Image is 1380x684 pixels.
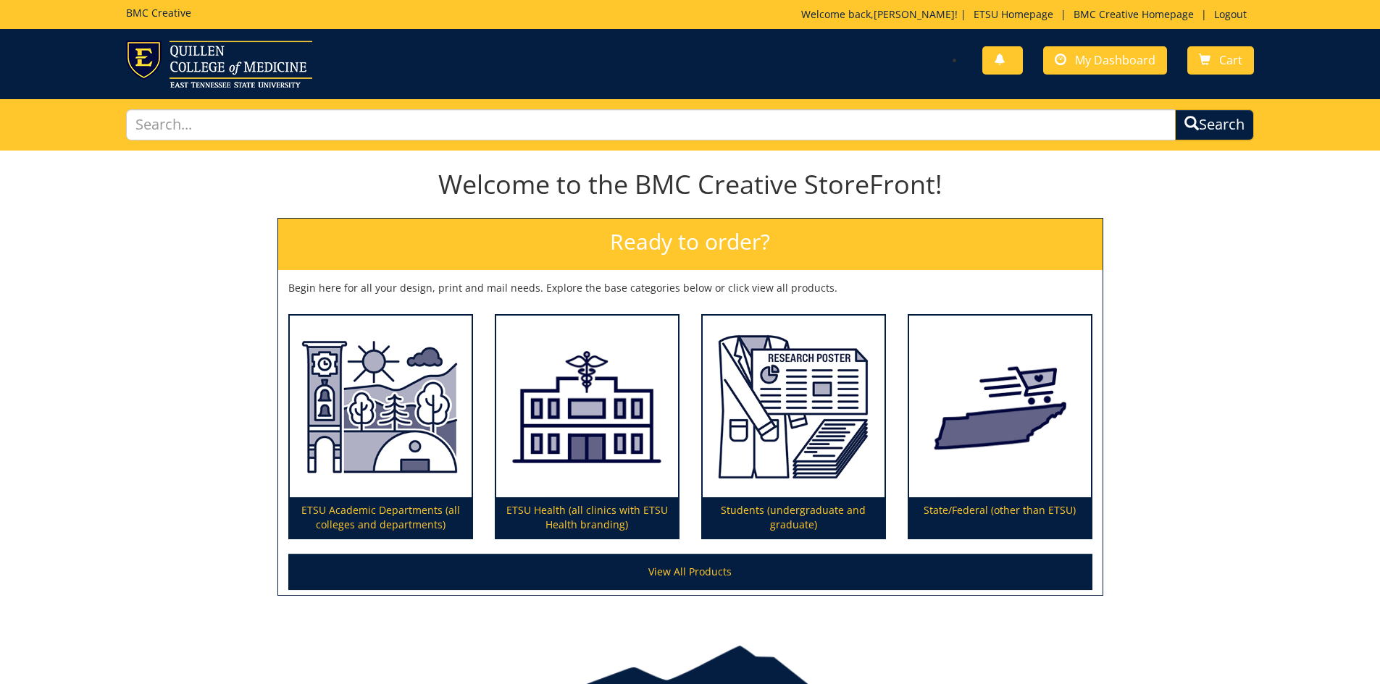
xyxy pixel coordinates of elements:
a: State/Federal (other than ETSU) [909,316,1091,539]
a: ETSU Academic Departments (all colleges and departments) [290,316,472,539]
span: My Dashboard [1075,52,1155,68]
p: Students (undergraduate and graduate) [703,497,885,538]
p: ETSU Health (all clinics with ETSU Health branding) [496,497,678,538]
a: My Dashboard [1043,46,1167,75]
img: State/Federal (other than ETSU) [909,316,1091,498]
input: Search... [126,109,1176,140]
img: ETSU Health (all clinics with ETSU Health branding) [496,316,678,498]
img: ETSU Academic Departments (all colleges and departments) [290,316,472,498]
a: [PERSON_NAME] [874,7,955,21]
span: Cart [1219,52,1242,68]
p: ETSU Academic Departments (all colleges and departments) [290,497,472,538]
a: Logout [1207,7,1254,21]
h2: Ready to order? [278,219,1103,270]
button: Search [1175,109,1254,140]
a: Students (undergraduate and graduate) [703,316,885,539]
p: Welcome back, ! | | | [801,7,1254,22]
a: BMC Creative Homepage [1066,7,1201,21]
h1: Welcome to the BMC Creative StoreFront! [277,170,1103,199]
p: State/Federal (other than ETSU) [909,497,1091,538]
h5: BMC Creative [126,7,191,18]
a: ETSU Health (all clinics with ETSU Health branding) [496,316,678,539]
p: Begin here for all your design, print and mail needs. Explore the base categories below or click ... [288,281,1092,295]
img: ETSU logo [126,41,312,88]
a: ETSU Homepage [966,7,1061,21]
a: Cart [1187,46,1254,75]
img: Students (undergraduate and graduate) [703,316,885,498]
a: View All Products [288,554,1092,590]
